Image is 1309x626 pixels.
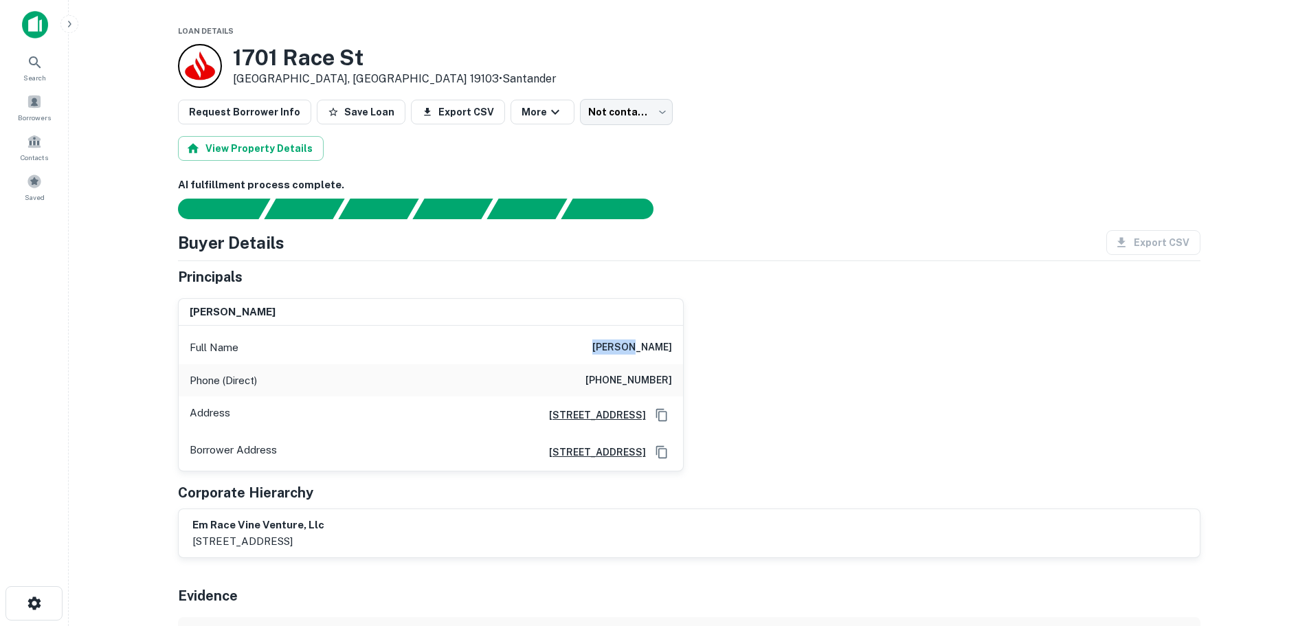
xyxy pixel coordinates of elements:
[178,482,313,503] h5: Corporate Hierarchy
[178,267,243,287] h5: Principals
[233,45,557,71] h3: 1701 Race St
[264,199,344,219] div: Your request is received and processing...
[538,445,646,460] a: [STREET_ADDRESS]
[190,442,277,462] p: Borrower Address
[4,49,65,86] a: Search
[23,72,46,83] span: Search
[178,100,311,124] button: Request Borrower Info
[21,152,48,163] span: Contacts
[592,339,672,356] h6: [PERSON_NAME]
[178,230,284,255] h4: Buyer Details
[18,112,51,123] span: Borrowers
[4,128,65,166] a: Contacts
[178,27,234,35] span: Loan Details
[190,339,238,356] p: Full Name
[585,372,672,389] h6: [PHONE_NUMBER]
[411,100,505,124] button: Export CSV
[651,405,672,425] button: Copy Address
[192,533,324,550] p: [STREET_ADDRESS]
[538,407,646,423] a: [STREET_ADDRESS]
[190,304,276,320] h6: [PERSON_NAME]
[4,89,65,126] a: Borrowers
[317,100,405,124] button: Save Loan
[412,199,493,219] div: Principals found, AI now looking for contact information...
[22,11,48,38] img: capitalize-icon.png
[190,372,257,389] p: Phone (Direct)
[651,442,672,462] button: Copy Address
[161,199,265,219] div: Sending borrower request to AI...
[192,517,324,533] h6: em race vine venture, llc
[178,136,324,161] button: View Property Details
[1240,516,1309,582] iframe: Chat Widget
[4,168,65,205] a: Saved
[178,177,1200,193] h6: AI fulfillment process complete.
[233,71,557,87] p: [GEOGRAPHIC_DATA], [GEOGRAPHIC_DATA] 19103 •
[511,100,574,124] button: More
[338,199,418,219] div: Documents found, AI parsing details...
[190,405,230,425] p: Address
[502,72,557,85] a: Santander
[178,585,238,606] h5: Evidence
[580,99,673,125] div: Not contacted
[486,199,567,219] div: Principals found, still searching for contact information. This may take time...
[561,199,670,219] div: AI fulfillment process complete.
[25,192,45,203] span: Saved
